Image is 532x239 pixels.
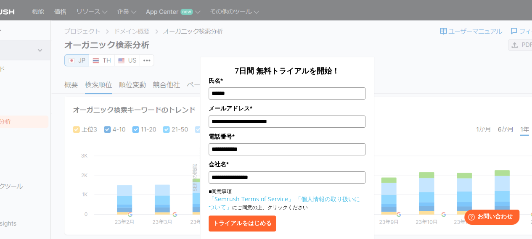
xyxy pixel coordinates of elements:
a: 「Semrush Terms of Service」 [209,195,294,203]
iframe: Help widget launcher [457,206,523,230]
label: 電話番号* [209,132,365,141]
p: ■同意事項 にご同意の上、クリックください [209,188,365,211]
a: 「個人情報の取り扱いについて」 [209,195,360,211]
label: メールアドレス* [209,104,365,113]
span: 7日間 無料トライアルを開始！ [235,66,339,76]
button: トライアルをはじめる [209,215,276,231]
